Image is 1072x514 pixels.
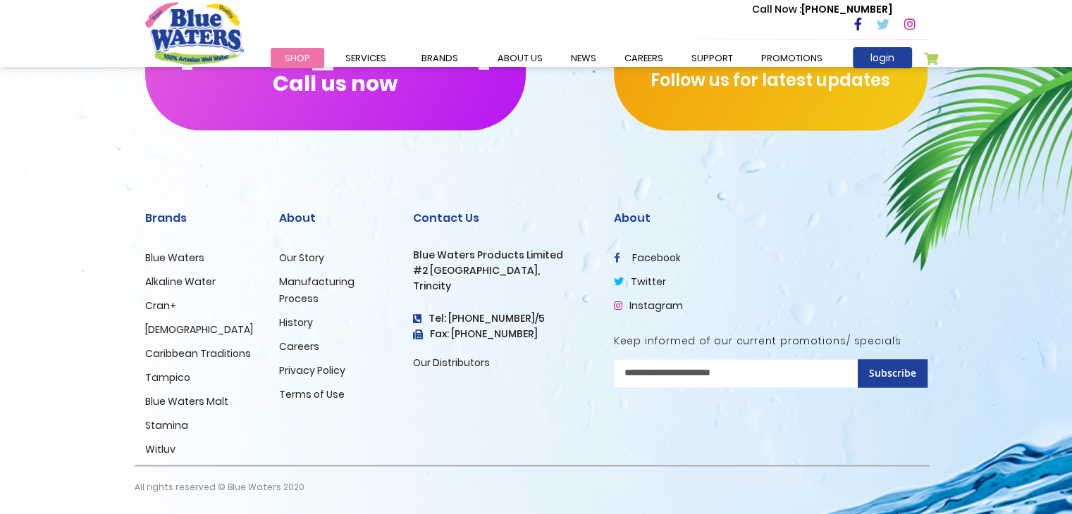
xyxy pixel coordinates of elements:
[413,280,593,292] h3: Trincity
[677,48,747,68] a: support
[145,346,251,361] a: Caribbean Traditions
[421,51,458,65] span: Brands
[853,47,912,68] a: login
[285,51,310,65] span: Shop
[345,51,386,65] span: Services
[145,418,188,432] a: Stamina
[135,466,304,507] p: All rights reserved © Blue Waters 2020
[273,80,398,87] span: Call us now
[413,265,593,277] h3: #2 [GEOGRAPHIC_DATA],
[752,2,801,16] span: Call Now :
[145,394,228,408] a: Blue Waters Malt
[483,48,557,68] a: about us
[413,249,593,261] h3: Blue Waters Products Limited
[858,359,928,387] button: Subscribe
[145,211,258,225] h2: Brands
[145,251,204,265] a: Blue Waters
[614,68,928,93] p: Follow us for latest updates
[145,370,190,384] a: Tampico
[413,356,490,370] a: Our Distributors
[279,363,345,377] a: Privacy Policy
[279,339,319,353] a: Careers
[747,48,837,68] a: Promotions
[413,328,593,340] h3: Fax: [PHONE_NUMBER]
[752,2,892,17] p: [PHONE_NUMBER]
[610,48,677,68] a: careers
[279,315,313,330] a: History
[145,322,253,337] a: [DEMOGRAPHIC_DATA]
[614,211,928,225] h2: About
[614,299,683,313] a: Instagram
[279,387,345,401] a: Terms of Use
[145,275,216,289] a: Alkaline Water
[413,313,593,325] h4: Tel: [PHONE_NUMBER]/5
[145,2,244,64] a: store logo
[869,366,916,380] span: Subscribe
[279,251,324,265] a: Our Story
[279,275,355,306] a: Manufacturing Process
[145,442,175,456] a: Witluv
[145,299,176,313] a: Cran+
[279,211,392,225] h2: About
[614,335,928,347] h5: Keep informed of our current promotions/ specials
[614,251,681,265] a: facebook
[413,211,593,225] h2: Contact Us
[614,275,666,289] a: twitter
[557,48,610,68] a: News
